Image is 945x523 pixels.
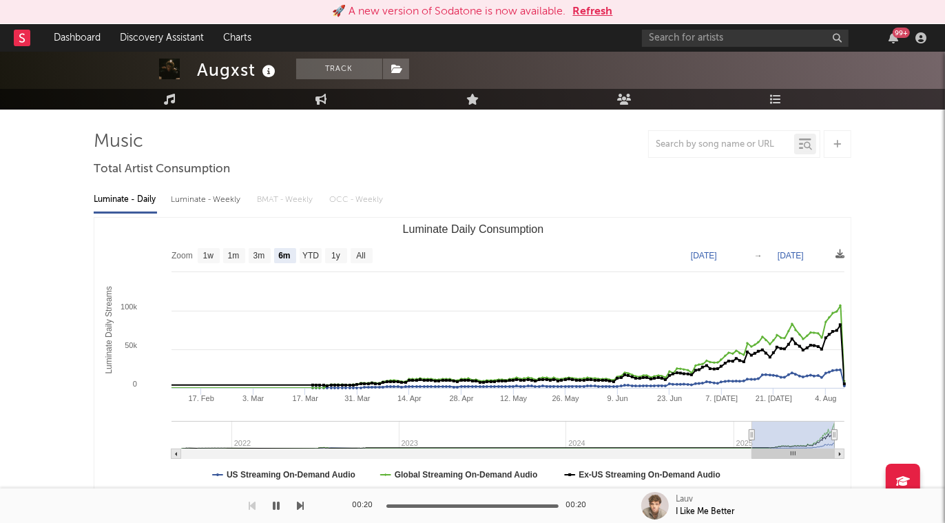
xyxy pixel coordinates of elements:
[227,470,355,480] text: US Streaming On-Demand Audio
[133,380,137,388] text: 0
[756,394,792,402] text: 21. [DATE]
[893,28,910,38] div: 99 +
[171,188,243,212] div: Luminate - Weekly
[552,394,580,402] text: 26. May
[197,59,279,81] div: Augxst
[352,498,380,514] div: 00:20
[172,252,193,261] text: Zoom
[573,3,613,20] button: Refresh
[649,139,794,150] input: Search by song name or URL
[253,252,265,261] text: 3m
[778,251,804,260] text: [DATE]
[333,3,566,20] div: 🚀 A new version of Sodatone is now available.
[705,394,738,402] text: 7. [DATE]
[293,394,319,402] text: 17. Mar
[125,341,137,349] text: 50k
[278,252,290,261] text: 6m
[203,252,214,261] text: 1w
[110,24,214,52] a: Discovery Assistant
[214,24,261,52] a: Charts
[104,286,114,373] text: Luminate Daily Streams
[121,302,137,311] text: 100k
[189,394,214,402] text: 17. Feb
[94,161,230,178] span: Total Artist Consumption
[296,59,382,79] button: Track
[302,252,319,261] text: YTD
[815,394,836,402] text: 4. Aug
[397,394,422,402] text: 14. Apr
[331,252,340,261] text: 1y
[500,394,528,402] text: 12. May
[450,394,474,402] text: 28. Apr
[889,32,898,43] button: 99+
[754,251,762,260] text: →
[356,252,365,261] text: All
[607,394,628,402] text: 9. Jun
[94,218,851,493] svg: Luminate Daily Consumption
[676,506,735,518] div: I Like Me Better
[395,470,538,480] text: Global Streaming On-Demand Audio
[94,188,157,212] div: Luminate - Daily
[403,223,544,235] text: Luminate Daily Consumption
[44,24,110,52] a: Dashboard
[579,470,720,480] text: Ex-US Streaming On-Demand Audio
[691,251,717,260] text: [DATE]
[565,498,593,514] div: 00:20
[242,394,264,402] text: 3. Mar
[657,394,682,402] text: 23. Jun
[642,30,849,47] input: Search for artists
[228,252,240,261] text: 1m
[344,394,371,402] text: 31. Mar
[676,493,693,506] div: Lauv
